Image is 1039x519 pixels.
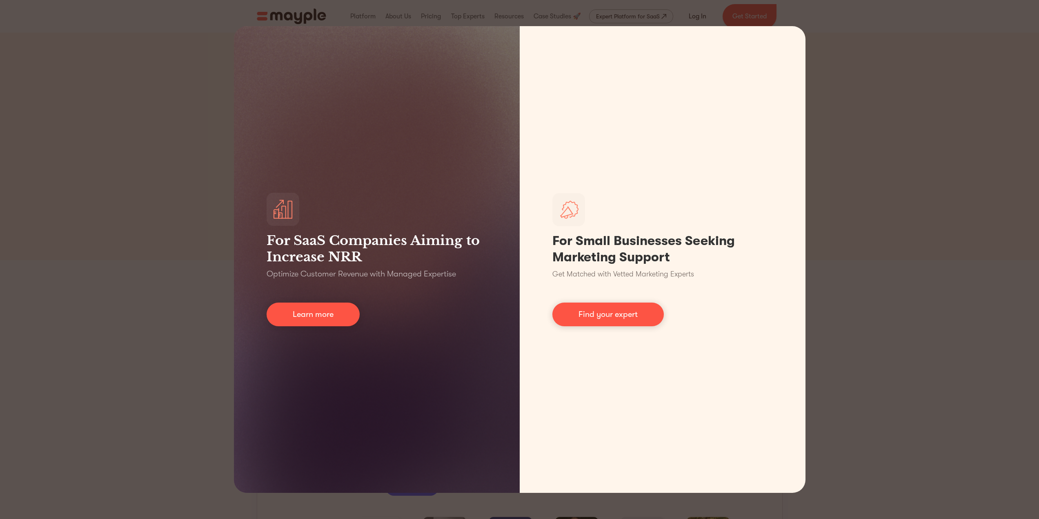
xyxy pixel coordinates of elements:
p: Get Matched with Vetted Marketing Experts [552,269,694,280]
a: Learn more [267,303,360,326]
h1: For Small Businesses Seeking Marketing Support [552,233,773,265]
h3: For SaaS Companies Aiming to Increase NRR [267,232,487,265]
a: Find your expert [552,303,664,326]
p: Optimize Customer Revenue with Managed Expertise [267,268,456,280]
